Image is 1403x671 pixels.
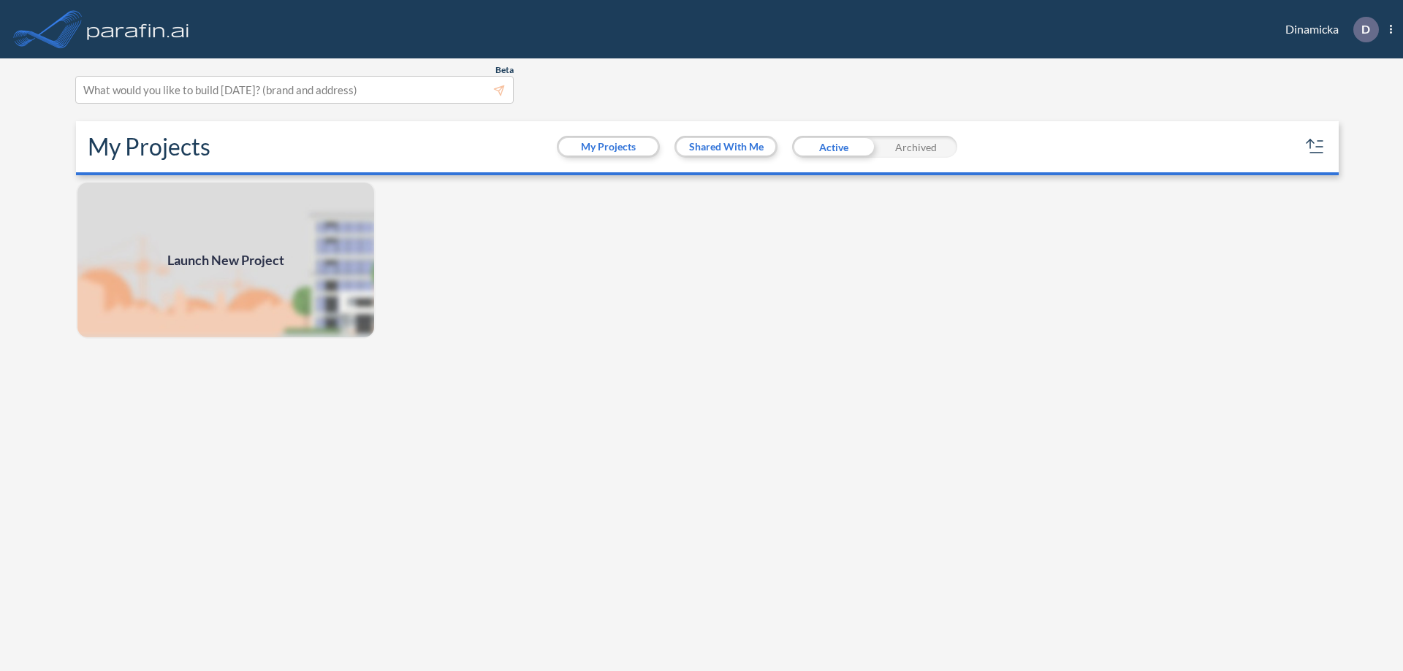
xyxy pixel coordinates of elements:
[1304,135,1327,158] button: sort
[677,138,775,156] button: Shared With Me
[88,133,210,161] h2: My Projects
[1361,23,1370,36] p: D
[792,136,875,158] div: Active
[495,64,514,76] span: Beta
[1263,17,1392,42] div: Dinamicka
[76,181,376,339] img: add
[167,250,284,270] span: Launch New Project
[76,181,376,339] a: Launch New Project
[84,15,192,44] img: logo
[875,136,957,158] div: Archived
[559,138,658,156] button: My Projects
